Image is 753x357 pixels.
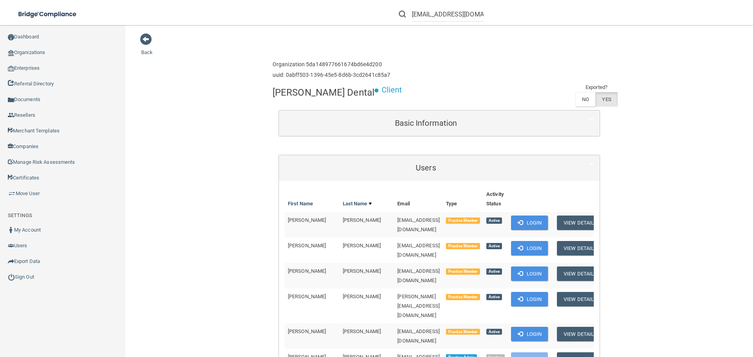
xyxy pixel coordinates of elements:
[557,241,603,256] button: View Details
[397,328,440,344] span: [EMAIL_ADDRESS][DOMAIN_NAME]
[486,217,502,224] span: Active
[382,83,402,97] p: Client
[273,72,390,78] h6: uuid: 0abff503-1396-45e5-8d6b-3cd2641c85a7
[511,241,548,256] button: Login
[343,217,381,223] span: [PERSON_NAME]
[446,243,480,249] span: Practice Member
[288,268,326,274] span: [PERSON_NAME]
[285,119,567,127] h5: Basic Information
[486,243,502,249] span: Active
[285,163,567,172] h5: Users
[288,243,326,248] span: [PERSON_NAME]
[511,327,548,341] button: Login
[575,83,618,92] td: Exported?
[557,266,603,281] button: View Details
[8,190,16,198] img: briefcase.64adab9b.png
[8,258,14,265] img: icon-export.b9366987.png
[8,50,14,56] img: organization-icon.f8decf85.png
[343,328,381,334] span: [PERSON_NAME]
[511,216,548,230] button: Login
[285,159,594,177] a: Users
[443,187,483,212] th: Type
[285,114,594,132] a: Basic Information
[399,11,406,18] img: ic-search.3b580494.png
[397,217,440,232] span: [EMAIL_ADDRESS][DOMAIN_NAME]
[486,268,502,275] span: Active
[12,6,84,22] img: bridge_compliance_login_screen.278c3ca4.svg
[446,217,480,224] span: Practice Member
[595,92,617,107] label: YES
[446,294,480,300] span: Practice Member
[8,274,15,281] img: ic_power_dark.7ecde6b1.png
[394,187,443,212] th: Email
[412,7,484,22] input: Search
[343,199,372,208] a: Last Name
[397,294,440,318] span: [PERSON_NAME][EMAIL_ADDRESS][DOMAIN_NAME]
[511,292,548,306] button: Login
[557,216,603,230] button: View Details
[557,292,603,306] button: View Details
[714,303,744,333] iframe: To enrich screen reader interactions, please activate Accessibility in Grammarly extension settings
[557,327,603,341] button: View Details
[8,97,14,103] img: icon-documents.8dae5593.png
[483,187,508,212] th: Activity Status
[273,87,375,98] h4: [PERSON_NAME] Dental
[8,211,32,220] label: SETTINGS
[141,40,153,55] a: Back
[397,268,440,283] span: [EMAIL_ADDRESS][DOMAIN_NAME]
[343,243,381,248] span: [PERSON_NAME]
[288,199,313,208] a: First Name
[446,329,480,335] span: Practice Member
[288,217,326,223] span: [PERSON_NAME]
[8,66,14,71] img: enterprise.0d942306.png
[511,266,548,281] button: Login
[486,329,502,335] span: Active
[397,243,440,258] span: [EMAIL_ADDRESS][DOMAIN_NAME]
[288,294,326,299] span: [PERSON_NAME]
[343,268,381,274] span: [PERSON_NAME]
[273,62,390,67] h6: Organization 5da148977661674bd6e4d200
[343,294,381,299] span: [PERSON_NAME]
[575,92,595,107] label: NO
[8,243,14,249] img: icon-users.e205127d.png
[8,227,14,233] img: ic_user_dark.df1a06c3.png
[288,328,326,334] span: [PERSON_NAME]
[8,34,14,40] img: ic_dashboard_dark.d01f4a41.png
[8,112,14,118] img: ic_reseller.de258add.png
[446,268,480,275] span: Practice Member
[486,294,502,300] span: Active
